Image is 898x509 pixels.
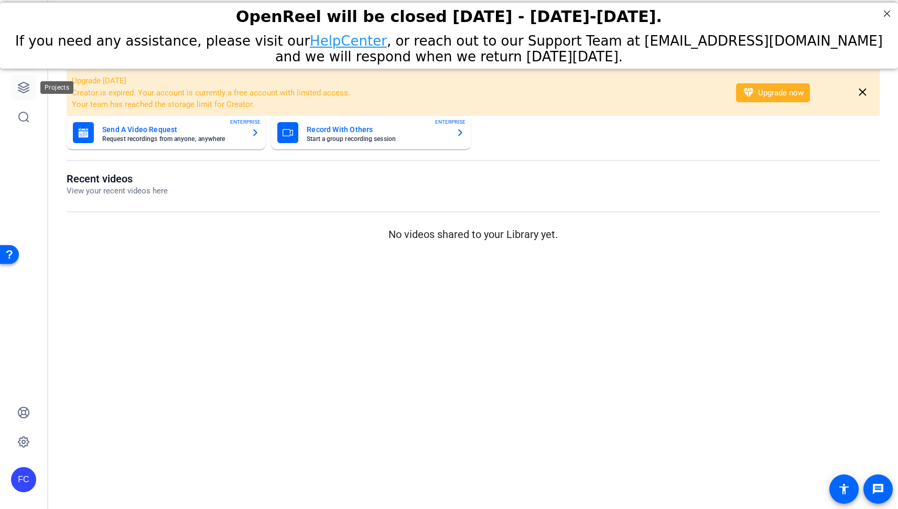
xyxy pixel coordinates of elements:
[838,483,850,495] mat-icon: accessibility
[72,76,126,85] span: Upgrade [DATE]
[72,87,722,99] li: Creator is expired. Your account is currently a free account with limited access.
[11,467,36,492] div: FC
[856,86,869,99] mat-icon: close
[307,123,447,136] mat-card-title: Record With Others
[67,226,880,242] p: No videos shared to your Library yet.
[67,172,168,185] h1: Recent videos
[102,136,243,142] mat-card-subtitle: Request recordings from anyone, anywhere
[271,116,470,149] button: Record With OthersStart a group recording sessionENTERPRISE
[742,86,755,99] mat-icon: diamond
[435,118,466,126] span: ENTERPRISE
[310,30,387,46] a: HelpCenter
[15,30,883,62] span: If you need any assistance, please visit our , or reach out to our Support Team at [EMAIL_ADDRESS...
[13,5,885,23] div: OpenReel will be closed [DATE] - [DATE]-[DATE].
[72,99,722,111] li: Your team has reached the storage limit for Creator.
[40,81,73,94] div: Projects
[230,118,261,126] span: ENTERPRISE
[307,136,447,142] mat-card-subtitle: Start a group recording session
[67,185,168,197] p: View your recent videos here
[102,123,243,136] mat-card-title: Send A Video Request
[736,83,810,102] button: Upgrade now
[67,116,266,149] button: Send A Video RequestRequest recordings from anyone, anywhereENTERPRISE
[872,483,884,495] mat-icon: message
